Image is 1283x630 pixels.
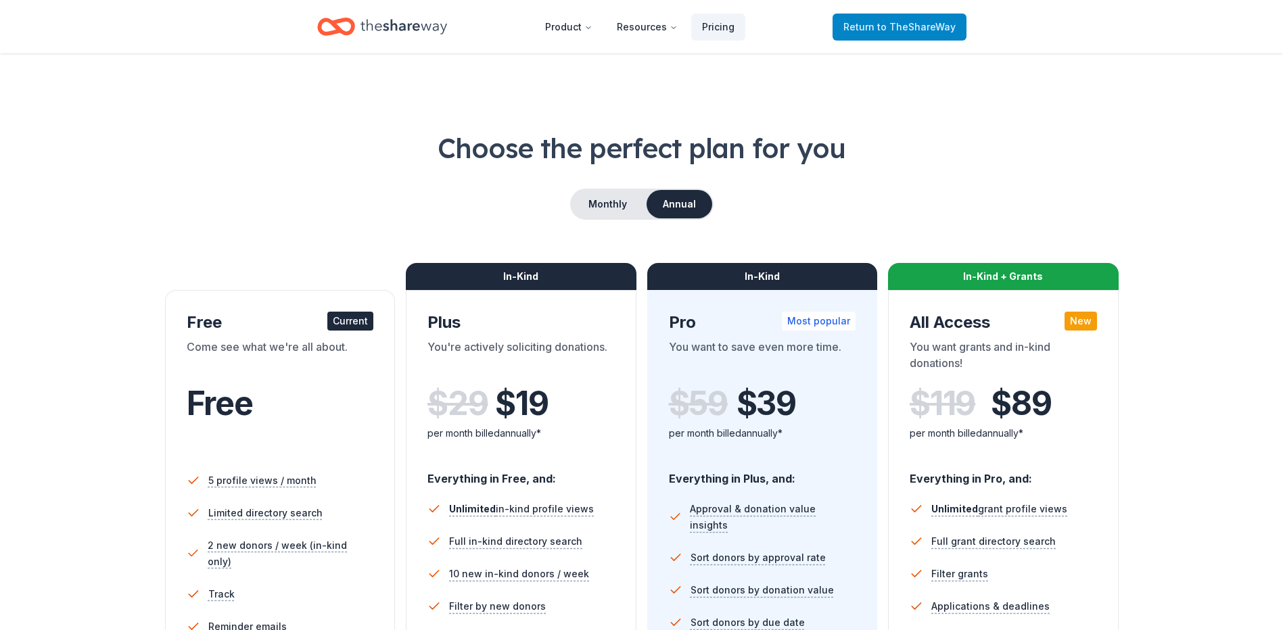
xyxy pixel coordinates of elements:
[647,263,878,290] div: In-Kind
[1065,312,1097,331] div: New
[669,459,856,487] div: Everything in Plus, and:
[54,129,1229,167] h1: Choose the perfect plan for you
[737,385,796,422] span: $ 39
[427,312,615,333] div: Plus
[606,14,689,41] button: Resources
[208,537,373,570] span: 2 new donors / week (in-kind only)
[208,505,323,521] span: Limited directory search
[187,339,374,377] div: Come see what we're all about.
[449,566,589,582] span: 10 new in-kind donors / week
[877,21,956,32] span: to TheShareWay
[669,312,856,333] div: Pro
[669,339,856,377] div: You want to save even more time.
[187,312,374,333] div: Free
[691,14,745,41] a: Pricing
[691,550,826,566] span: Sort donors by approval rate
[571,190,644,218] button: Monthly
[931,566,988,582] span: Filter grants
[449,503,496,514] span: Unlimited
[427,339,615,377] div: You're actively soliciting donations.
[208,586,235,602] span: Track
[931,533,1056,550] span: Full grant directory search
[833,14,966,41] a: Returnto TheShareWay
[327,312,373,331] div: Current
[427,459,615,487] div: Everything in Free, and:
[534,11,745,43] nav: Main
[449,533,582,550] span: Full in-kind directory search
[910,339,1097,377] div: You want grants and in-kind donations!
[931,503,978,514] span: Unlimited
[669,425,856,441] div: per month billed annually*
[782,312,856,331] div: Most popular
[427,425,615,441] div: per month billed annually*
[449,503,594,514] span: in-kind profile views
[647,190,712,218] button: Annual
[910,312,1097,333] div: All Access
[534,14,603,41] button: Product
[888,263,1119,290] div: In-Kind + Grants
[449,598,546,614] span: Filter by new donors
[843,19,956,35] span: Return
[931,503,1067,514] span: grant profile views
[690,501,856,533] span: Approval & donation value insights
[187,383,253,423] span: Free
[991,385,1051,422] span: $ 89
[406,263,636,290] div: In-Kind
[931,598,1050,614] span: Applications & deadlines
[910,425,1097,441] div: per month billed annually*
[317,11,447,43] a: Home
[910,459,1097,487] div: Everything in Pro, and:
[208,472,317,489] span: 5 profile views / month
[495,385,548,422] span: $ 19
[691,582,834,598] span: Sort donors by donation value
